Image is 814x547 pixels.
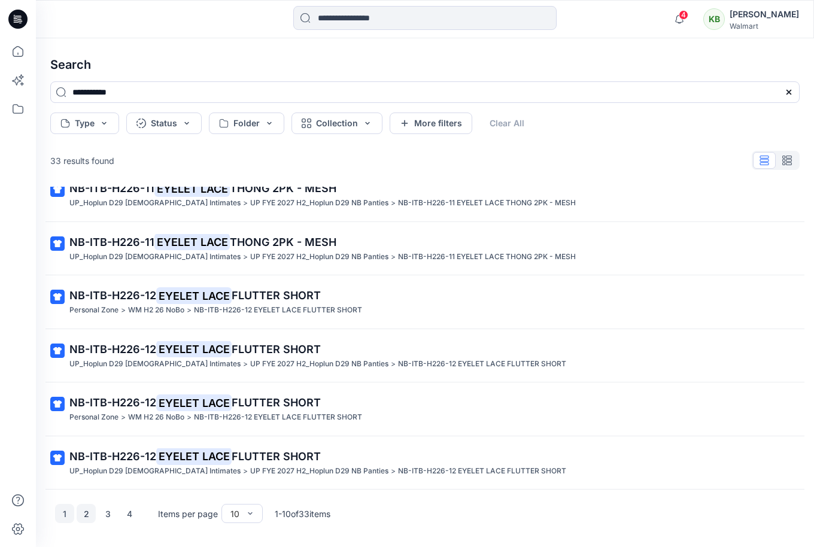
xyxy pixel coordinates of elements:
[291,113,382,134] button: Collection
[158,508,218,520] p: Items per page
[243,358,248,370] p: >
[69,396,156,409] span: NB-ITB-H226-12
[69,289,156,302] span: NB-ITB-H226-12
[275,508,330,520] p: 1 - 10 of 33 items
[121,411,126,424] p: >
[43,173,807,217] a: NB-ITB-H226-11EYELET LACETHONG 2PK - MESHUP_Hoplun D29 [DEMOGRAPHIC_DATA] Intimates>UP FYE 2027 H...
[232,450,321,463] span: FLUTTER SHORT
[398,465,566,478] p: NB-ITB-H226-12 EYELET LACE FLUTTER SHORT
[69,358,241,370] p: UP_Hoplun D29 Ladies Intimates
[230,236,336,248] span: THONG 2PK - MESH
[77,504,96,523] button: 2
[730,22,799,31] div: Walmart
[232,343,321,355] span: FLUTTER SHORT
[69,236,154,248] span: NB-ITB-H226-11
[128,411,184,424] p: WM H2 26 NoBo
[69,251,241,263] p: UP_Hoplun D29 Ladies Intimates
[243,197,248,209] p: >
[69,450,156,463] span: NB-ITB-H226-12
[69,343,156,355] span: NB-ITB-H226-12
[703,8,725,30] div: KB
[120,504,139,523] button: 4
[391,465,396,478] p: >
[243,465,248,478] p: >
[50,154,114,167] p: 33 results found
[230,182,336,195] span: THONG 2PK - MESH
[230,508,239,520] div: 10
[41,48,809,81] h4: Search
[232,396,321,409] span: FLUTTER SHORT
[398,358,566,370] p: NB-ITB-H226-12 EYELET LACE FLUTTER SHORT
[43,227,807,271] a: NB-ITB-H226-11EYELET LACETHONG 2PK - MESHUP_Hoplun D29 [DEMOGRAPHIC_DATA] Intimates>UP FYE 2027 H...
[156,341,232,357] mark: EYELET LACE
[156,394,232,411] mark: EYELET LACE
[69,304,119,317] p: Personal Zone
[243,251,248,263] p: >
[391,358,396,370] p: >
[232,289,321,302] span: FLUTTER SHORT
[126,113,202,134] button: Status
[69,411,119,424] p: Personal Zone
[121,304,126,317] p: >
[391,197,396,209] p: >
[250,465,388,478] p: UP FYE 2027 H2_Hoplun D29 NB Panties
[398,197,576,209] p: NB-ITB-H226-11 EYELET LACE THONG 2PK - MESH
[43,441,807,485] a: NB-ITB-H226-12EYELET LACEFLUTTER SHORTUP_Hoplun D29 [DEMOGRAPHIC_DATA] Intimates>UP FYE 2027 H2_H...
[156,287,232,304] mark: EYELET LACE
[390,113,472,134] button: More filters
[250,197,388,209] p: UP FYE 2027 H2_Hoplun D29 NB Panties
[128,304,184,317] p: WM H2 26 NoBo
[154,180,230,197] mark: EYELET LACE
[98,504,117,523] button: 3
[250,251,388,263] p: UP FYE 2027 H2_Hoplun D29 NB Panties
[55,504,74,523] button: 1
[69,465,241,478] p: UP_Hoplun D29 Ladies Intimates
[43,280,807,324] a: NB-ITB-H226-12EYELET LACEFLUTTER SHORTPersonal Zone>WM H2 26 NoBo>NB-ITB-H226-12 EYELET LACE FLUT...
[50,113,119,134] button: Type
[730,7,799,22] div: [PERSON_NAME]
[194,411,362,424] p: NB-ITB-H226-12 EYELET LACE FLUTTER SHORT
[679,10,688,20] span: 4
[209,113,284,134] button: Folder
[156,448,232,464] mark: EYELET LACE
[43,334,807,378] a: NB-ITB-H226-12EYELET LACEFLUTTER SHORTUP_Hoplun D29 [DEMOGRAPHIC_DATA] Intimates>UP FYE 2027 H2_H...
[187,411,192,424] p: >
[154,233,230,250] mark: EYELET LACE
[391,251,396,263] p: >
[187,304,192,317] p: >
[43,387,807,431] a: NB-ITB-H226-12EYELET LACEFLUTTER SHORTPersonal Zone>WM H2 26 NoBo>NB-ITB-H226-12 EYELET LACE FLUT...
[250,358,388,370] p: UP FYE 2027 H2_Hoplun D29 NB Panties
[398,251,576,263] p: NB-ITB-H226-11 EYELET LACE THONG 2PK - MESH
[69,197,241,209] p: UP_Hoplun D29 Ladies Intimates
[194,304,362,317] p: NB-ITB-H226-12 EYELET LACE FLUTTER SHORT
[69,182,154,195] span: NB-ITB-H226-11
